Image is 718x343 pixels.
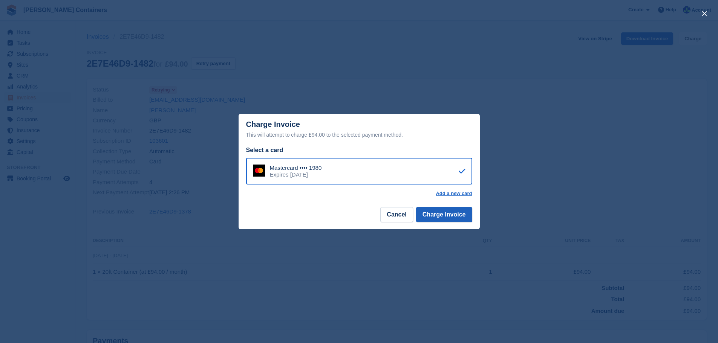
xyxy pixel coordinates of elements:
button: Charge Invoice [416,207,472,222]
div: Select a card [246,146,472,155]
div: Charge Invoice [246,120,472,139]
a: Add a new card [436,191,472,197]
div: Mastercard •••• 1980 [270,165,322,171]
div: This will attempt to charge £94.00 to the selected payment method. [246,130,472,139]
div: Expires [DATE] [270,171,322,178]
button: Cancel [380,207,413,222]
button: close [698,8,710,20]
img: Mastercard Logo [253,165,265,177]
